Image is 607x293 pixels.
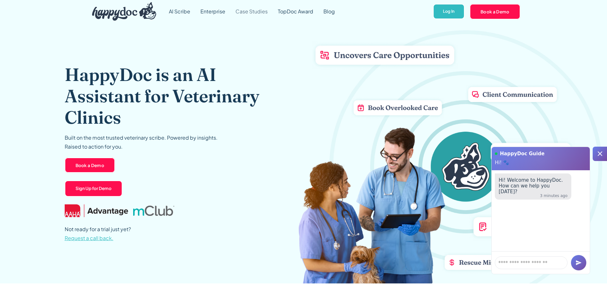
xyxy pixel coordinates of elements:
img: HappyDoc Logo: A happy dog with his ear up, listening. [92,2,156,21]
h1: HappyDoc is an AI Assistant for Veterinary Clinics [65,64,280,128]
a: home [87,1,156,22]
a: Book a Demo [470,4,520,19]
img: mclub logo [133,206,174,216]
a: Log In [433,4,465,19]
p: Built on the most trusted veterinary scribe. Powered by insights. Raised to action for you. [65,133,218,151]
span: Request a call back. [65,235,113,241]
a: Sign Up for Demo [65,180,122,197]
a: Book a Demo [65,157,115,173]
img: AAHA Advantage logo [65,204,128,217]
p: Not ready for a trial just yet? [65,225,131,243]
